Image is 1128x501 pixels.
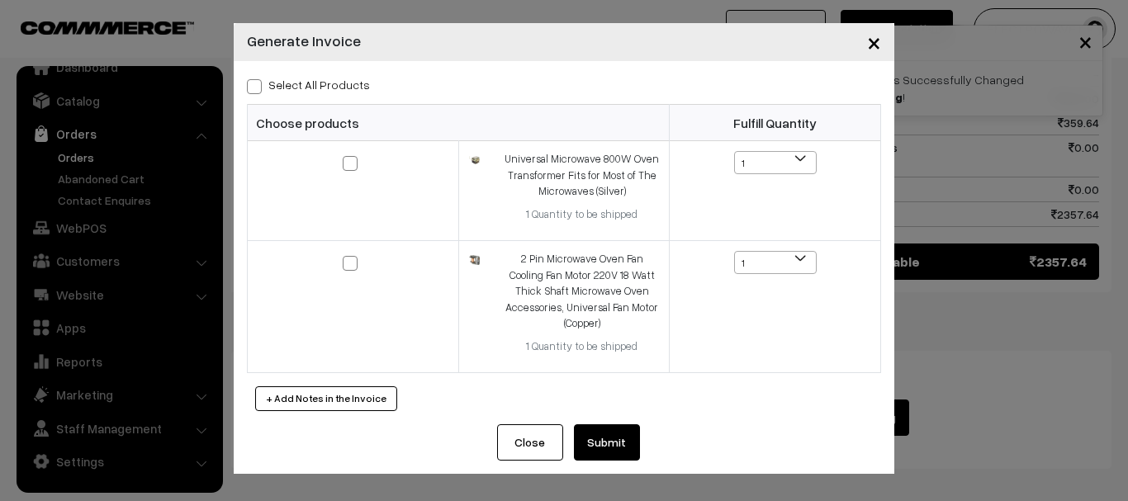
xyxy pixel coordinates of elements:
span: × [867,26,881,57]
div: Universal Microwave 800W Oven Transformer Fits for Most of The Microwaves (Silver) [505,151,659,200]
h4: Generate Invoice [247,30,361,52]
button: + Add Notes in the Invoice [255,386,397,411]
div: 1 Quantity to be shipped [505,206,659,223]
img: 17234753469585417scGchA5L-1.jpg [469,255,480,264]
th: Choose products [248,105,670,141]
button: Close [497,424,563,461]
span: 1 [734,251,817,274]
img: 1689318909469941jeiepvbRL.jpg [469,156,480,165]
span: 1 [735,252,816,275]
span: 1 [735,152,816,175]
button: Submit [574,424,640,461]
div: 2 Pin Microwave Oven Fan Cooling Fan Motor 220V 18 Watt Thick Shaft Microwave Oven Accessories, U... [505,251,659,332]
div: 1 Quantity to be shipped [505,338,659,355]
span: 1 [734,151,817,174]
button: Close [854,17,894,68]
label: Select all Products [247,76,370,93]
th: Fulfill Quantity [670,105,881,141]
